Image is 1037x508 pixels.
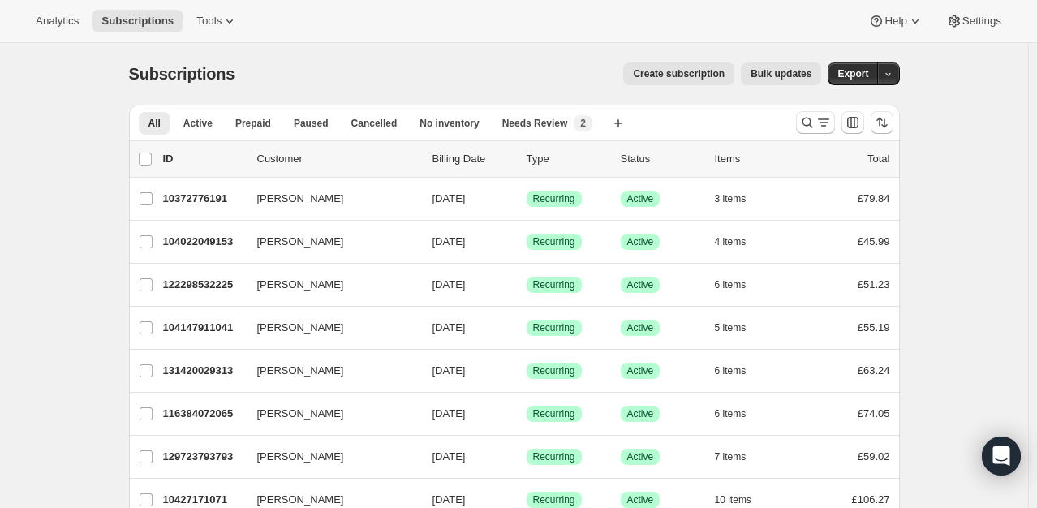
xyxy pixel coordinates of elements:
[163,277,244,293] p: 122298532225
[432,235,466,248] span: [DATE]
[627,364,654,377] span: Active
[796,111,835,134] button: Search and filter results
[148,117,161,130] span: All
[715,316,764,339] button: 5 items
[852,493,890,506] span: £106.27
[633,67,725,80] span: Create subscription
[163,151,890,167] div: IDCustomerBilling DateTypeStatusItemsTotal
[627,278,654,291] span: Active
[533,235,575,248] span: Recurring
[257,277,344,293] span: [PERSON_NAME]
[294,117,329,130] span: Paused
[627,321,654,334] span: Active
[183,117,213,130] span: Active
[257,363,344,379] span: [PERSON_NAME]
[715,278,747,291] span: 6 items
[257,151,420,167] p: Customer
[533,192,575,205] span: Recurring
[257,191,344,207] span: [PERSON_NAME]
[715,403,764,425] button: 6 items
[163,449,244,465] p: 129723793793
[828,62,878,85] button: Export
[92,10,183,32] button: Subscriptions
[715,235,747,248] span: 4 items
[627,192,654,205] span: Active
[432,364,466,377] span: [DATE]
[715,450,747,463] span: 7 items
[247,315,410,341] button: [PERSON_NAME]
[257,449,344,465] span: [PERSON_NAME]
[163,403,890,425] div: 116384072065[PERSON_NAME][DATE]SuccessRecurringSuccessActive6 items£74.05
[837,67,868,80] span: Export
[858,235,890,248] span: £45.99
[533,493,575,506] span: Recurring
[715,151,796,167] div: Items
[129,65,235,83] span: Subscriptions
[715,359,764,382] button: 6 items
[858,278,890,291] span: £51.23
[163,187,890,210] div: 10372776191[PERSON_NAME][DATE]SuccessRecurringSuccessActive3 items£79.84
[432,278,466,291] span: [DATE]
[858,192,890,204] span: £79.84
[163,320,244,336] p: 104147911041
[247,229,410,255] button: [PERSON_NAME]
[196,15,222,28] span: Tools
[247,444,410,470] button: [PERSON_NAME]
[502,117,568,130] span: Needs Review
[247,401,410,427] button: [PERSON_NAME]
[351,117,398,130] span: Cancelled
[621,151,702,167] p: Status
[432,407,466,420] span: [DATE]
[257,406,344,422] span: [PERSON_NAME]
[163,151,244,167] p: ID
[163,234,244,250] p: 104022049153
[420,117,479,130] span: No inventory
[533,450,575,463] span: Recurring
[715,273,764,296] button: 6 items
[715,321,747,334] span: 5 items
[163,406,244,422] p: 116384072065
[858,364,890,377] span: £63.24
[715,364,747,377] span: 6 items
[26,10,88,32] button: Analytics
[580,117,586,130] span: 2
[101,15,174,28] span: Subscriptions
[163,359,890,382] div: 131420029313[PERSON_NAME][DATE]SuccessRecurringSuccessActive6 items£63.24
[257,320,344,336] span: [PERSON_NAME]
[982,437,1021,476] div: Open Intercom Messenger
[623,62,734,85] button: Create subscription
[533,407,575,420] span: Recurring
[36,15,79,28] span: Analytics
[163,492,244,508] p: 10427171071
[247,186,410,212] button: [PERSON_NAME]
[533,321,575,334] span: Recurring
[257,492,344,508] span: [PERSON_NAME]
[605,112,631,135] button: Create new view
[936,10,1011,32] button: Settings
[715,407,747,420] span: 6 items
[533,364,575,377] span: Recurring
[163,191,244,207] p: 10372776191
[884,15,906,28] span: Help
[163,230,890,253] div: 104022049153[PERSON_NAME][DATE]SuccessRecurringSuccessActive4 items£45.99
[867,151,889,167] p: Total
[432,493,466,506] span: [DATE]
[247,272,410,298] button: [PERSON_NAME]
[533,278,575,291] span: Recurring
[858,450,890,463] span: £59.02
[858,407,890,420] span: £74.05
[247,358,410,384] button: [PERSON_NAME]
[627,493,654,506] span: Active
[715,192,747,205] span: 3 items
[163,316,890,339] div: 104147911041[PERSON_NAME][DATE]SuccessRecurringSuccessActive5 items£55.19
[751,67,811,80] span: Bulk updates
[235,117,271,130] span: Prepaid
[715,493,751,506] span: 10 items
[871,111,893,134] button: Sort the results
[163,446,890,468] div: 129723793793[PERSON_NAME][DATE]SuccessRecurringSuccessActive7 items£59.02
[163,273,890,296] div: 122298532225[PERSON_NAME][DATE]SuccessRecurringSuccessActive6 items£51.23
[858,321,890,334] span: £55.19
[841,111,864,134] button: Customize table column order and visibility
[715,187,764,210] button: 3 items
[432,151,514,167] p: Billing Date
